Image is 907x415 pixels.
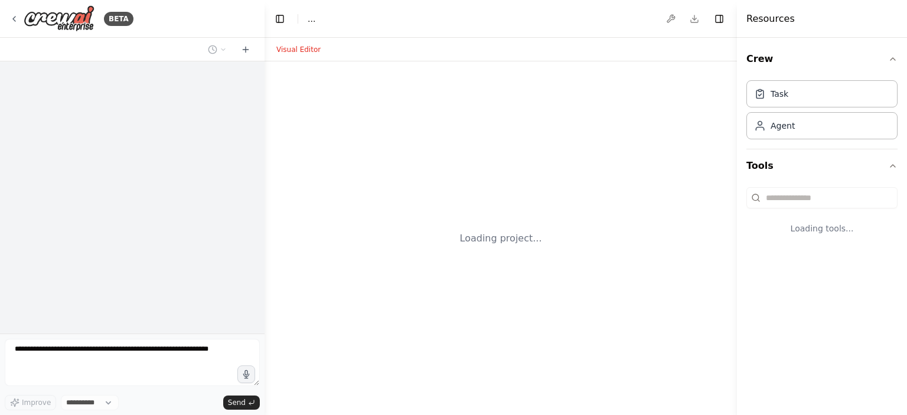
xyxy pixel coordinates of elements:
button: Hide left sidebar [272,11,288,27]
button: Click to speak your automation idea [237,365,255,383]
button: Start a new chat [236,43,255,57]
div: Loading tools... [746,213,898,244]
button: Visual Editor [269,43,328,57]
button: Send [223,396,260,410]
span: Improve [22,398,51,407]
div: BETA [104,12,133,26]
span: ... [308,13,315,25]
nav: breadcrumb [308,13,315,25]
div: Tools [746,182,898,253]
span: Send [228,398,246,407]
div: Agent [771,120,795,132]
button: Crew [746,43,898,76]
button: Improve [5,395,56,410]
div: Task [771,88,788,100]
img: Logo [24,5,94,32]
div: Crew [746,76,898,149]
h4: Resources [746,12,795,26]
button: Hide right sidebar [711,11,727,27]
button: Tools [746,149,898,182]
button: Switch to previous chat [203,43,231,57]
div: Loading project... [460,231,542,246]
